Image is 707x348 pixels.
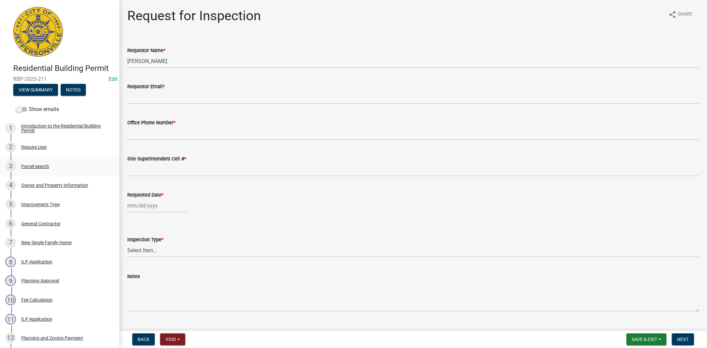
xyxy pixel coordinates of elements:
[5,237,16,248] div: 7
[21,202,60,207] div: Improvement Type
[127,121,175,125] label: Office Phone Number
[165,337,176,342] span: Void
[5,142,16,152] div: 2
[61,87,86,93] wm-modal-confirm: Notes
[16,105,59,113] label: Show emails
[127,48,165,53] label: Requestor Name
[127,199,188,212] input: mm/dd/yyyy
[21,124,109,133] div: Introduction to the Residential Building Permit
[5,199,16,210] div: 5
[127,85,165,89] label: Requestor Email
[5,295,16,305] div: 10
[109,76,118,82] a: Edit
[21,298,53,302] div: Fee Calculation
[677,337,689,342] span: Next
[61,84,86,96] button: Notes
[5,314,16,324] div: 11
[13,87,58,93] wm-modal-confirm: Summary
[632,337,657,342] span: Save & Exit
[672,333,694,345] button: Next
[127,274,140,279] label: Notes
[127,157,186,161] label: Site Superintendent Cell #
[127,193,163,198] label: Requested Date
[21,183,88,188] div: Owner and Property Information
[626,333,667,345] button: Save & Exit
[13,76,106,82] span: RBP-2025-211
[21,221,61,226] div: General Contractor
[5,275,16,286] div: 9
[5,161,16,172] div: 3
[160,333,185,345] button: Void
[5,180,16,191] div: 4
[5,257,16,267] div: 8
[13,64,114,73] h4: Residential Building Permit
[21,240,72,245] div: New Single Family Home
[21,260,52,264] div: ILP Application
[132,333,155,345] button: Back
[127,8,261,24] h1: Request for Inspection
[663,8,698,21] button: shareShare
[138,337,149,342] span: Back
[21,278,59,283] div: Planning Approval
[678,11,692,19] span: Share
[669,11,677,19] i: share
[5,123,16,134] div: 1
[21,164,49,169] div: Parcel search
[13,7,63,57] img: City of Jeffersonville, Indiana
[5,218,16,229] div: 6
[21,317,52,321] div: ILP Application
[127,238,163,242] label: Inspection Type
[21,145,47,149] div: Require User
[5,333,16,343] div: 12
[109,76,118,82] wm-modal-confirm: Edit Application Number
[13,84,58,96] button: View Summary
[21,336,83,340] div: Planning and Zoning Payment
